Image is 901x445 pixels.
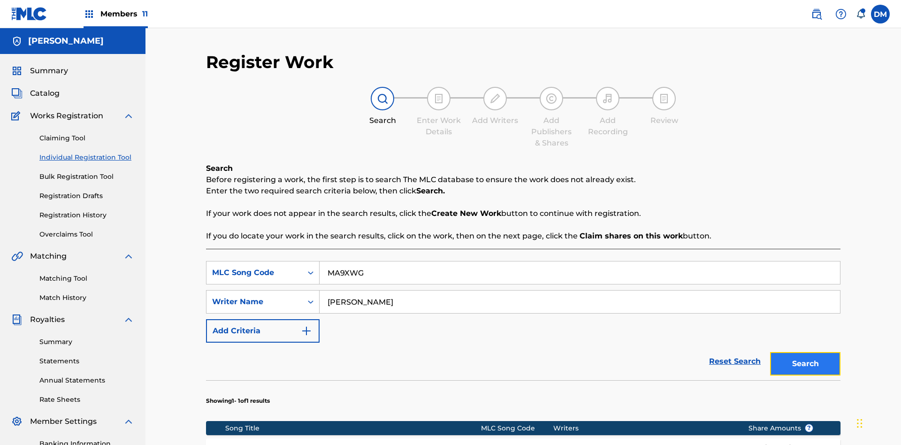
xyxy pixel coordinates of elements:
[584,115,631,138] div: Add Recording
[11,88,60,99] a: CatalogCatalog
[11,416,23,427] img: Member Settings
[100,8,148,19] span: Members
[377,93,388,104] img: step indicator icon for Search
[433,93,444,104] img: step indicator icon for Enter Work Details
[11,88,23,99] img: Catalog
[30,65,68,77] span: Summary
[11,36,23,47] img: Accounts
[805,424,813,432] span: ?
[39,274,134,284] a: Matching Tool
[546,93,557,104] img: step indicator icon for Add Publishers & Shares
[415,115,462,138] div: Enter Work Details
[641,115,687,126] div: Review
[84,8,95,20] img: Top Rightsholders
[472,115,519,126] div: Add Writers
[704,351,765,372] a: Reset Search
[528,115,575,149] div: Add Publishers & Shares
[770,352,840,376] button: Search
[811,8,822,20] img: search
[39,293,134,303] a: Match History
[225,423,481,433] div: Song Title
[39,133,134,143] a: Claiming Tool
[206,397,270,405] p: Showing 1 - 1 of 1 results
[206,319,320,343] button: Add Criteria
[602,93,613,104] img: step indicator icon for Add Recording
[481,423,553,433] div: MLC Song Code
[301,325,312,337] img: 9d2ae6d4665cec9f34b9.svg
[39,172,134,182] a: Bulk Registration Tool
[206,230,840,242] p: If you do locate your work in the search results, click on the work, then on the next page, click...
[11,7,47,21] img: MLC Logo
[206,261,840,380] form: Search Form
[123,251,134,262] img: expand
[206,185,840,197] p: Enter the two required search criteria below, then click
[142,9,148,18] span: 11
[871,5,890,23] div: User Menu
[39,153,134,162] a: Individual Registration Tool
[856,9,865,19] div: Notifications
[28,36,104,46] h5: RONALD MCTESTERSON
[30,314,65,325] span: Royalties
[748,423,813,433] span: Share Amounts
[431,209,501,218] strong: Create New Work
[30,110,103,122] span: Works Registration
[11,65,23,77] img: Summary
[206,164,233,173] b: Search
[580,231,683,240] strong: Claim shares on this work
[30,416,97,427] span: Member Settings
[206,52,334,73] h2: Register Work
[11,251,23,262] img: Matching
[212,296,297,307] div: Writer Name
[39,376,134,385] a: Annual Statements
[123,416,134,427] img: expand
[39,210,134,220] a: Registration History
[123,314,134,325] img: expand
[807,5,826,23] a: Public Search
[835,8,847,20] img: help
[416,186,445,195] strong: Search.
[11,65,68,77] a: SummarySummary
[489,93,501,104] img: step indicator icon for Add Writers
[39,395,134,405] a: Rate Sheets
[857,409,863,437] div: Drag
[553,423,734,433] div: Writers
[39,230,134,239] a: Overclaims Tool
[658,93,670,104] img: step indicator icon for Review
[30,251,67,262] span: Matching
[11,110,23,122] img: Works Registration
[11,314,23,325] img: Royalties
[832,5,850,23] div: Help
[30,88,60,99] span: Catalog
[212,267,297,278] div: MLC Song Code
[206,208,840,219] p: If your work does not appear in the search results, click the button to continue with registration.
[854,400,901,445] iframe: Chat Widget
[39,191,134,201] a: Registration Drafts
[359,115,406,126] div: Search
[39,337,134,347] a: Summary
[123,110,134,122] img: expand
[206,174,840,185] p: Before registering a work, the first step is to search The MLC database to ensure the work does n...
[39,356,134,366] a: Statements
